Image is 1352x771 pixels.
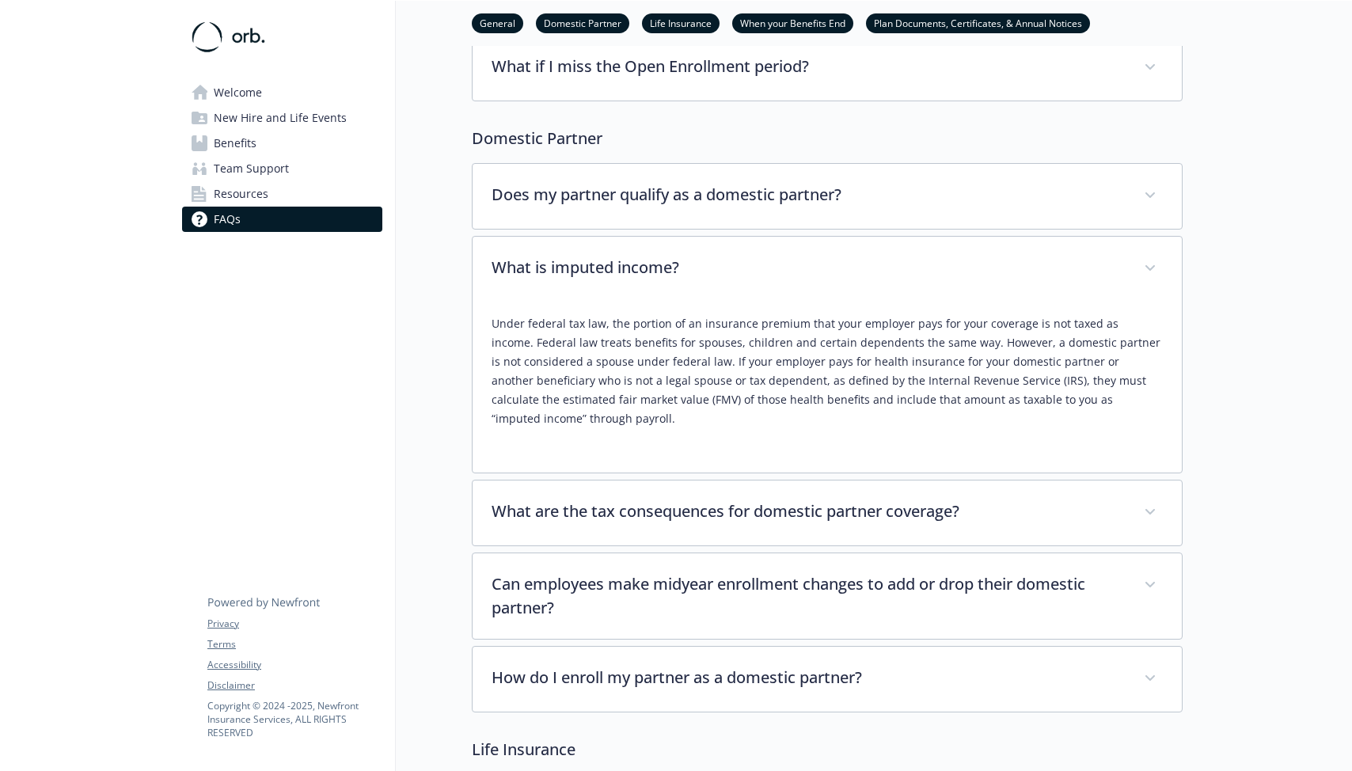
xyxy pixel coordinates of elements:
a: Benefits [182,131,382,156]
p: How do I enroll my partner as a domestic partner? [492,666,1125,689]
a: Life Insurance [642,15,720,30]
p: What if I miss the Open Enrollment period? [492,55,1125,78]
p: Does my partner qualify as a domestic partner? [492,183,1125,207]
span: FAQs [214,207,241,232]
a: Domestic Partner [536,15,629,30]
a: FAQs [182,207,382,232]
div: What is imputed income? [473,302,1182,473]
span: Welcome [214,80,262,105]
div: What are the tax consequences for domestic partner coverage? [473,480,1182,545]
a: Welcome [182,80,382,105]
div: What is imputed income? [473,237,1182,302]
a: General [472,15,523,30]
a: Team Support [182,156,382,181]
div: Can employees make midyear enrollment changes to add or drop their domestic partner? [473,553,1182,639]
p: Domestic Partner [472,127,1183,150]
span: New Hire and Life Events [214,105,347,131]
p: Under federal tax law, the portion of an insurance premium that your employer pays for your cover... [492,314,1163,428]
a: Privacy [207,617,382,631]
p: Life Insurance [472,738,1183,762]
div: How do I enroll my partner as a domestic partner? [473,647,1182,712]
a: New Hire and Life Events [182,105,382,131]
p: What is imputed income? [492,256,1125,279]
p: What are the tax consequences for domestic partner coverage? [492,499,1125,523]
p: Copyright © 2024 - 2025 , Newfront Insurance Services, ALL RIGHTS RESERVED [207,699,382,739]
span: Team Support [214,156,289,181]
a: Plan Documents, Certificates, & Annual Notices [866,15,1090,30]
div: Does my partner qualify as a domestic partner? [473,164,1182,229]
div: What if I miss the Open Enrollment period? [473,36,1182,101]
a: When your Benefits End [732,15,853,30]
span: Resources [214,181,268,207]
a: Disclaimer [207,678,382,693]
a: Resources [182,181,382,207]
span: Benefits [214,131,256,156]
a: Accessibility [207,658,382,672]
p: Can employees make midyear enrollment changes to add or drop their domestic partner? [492,572,1125,620]
a: Terms [207,637,382,651]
